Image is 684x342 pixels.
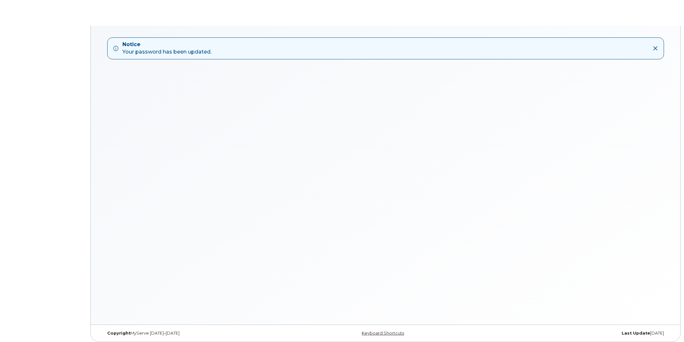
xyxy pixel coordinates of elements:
div: MyServe [DATE]–[DATE] [102,331,291,336]
div: Your password has been updated. [122,41,212,56]
strong: Notice [122,41,212,48]
a: Keyboard Shortcuts [362,331,404,336]
div: [DATE] [480,331,669,336]
strong: Last Update [622,331,650,336]
strong: Copyright [107,331,130,336]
